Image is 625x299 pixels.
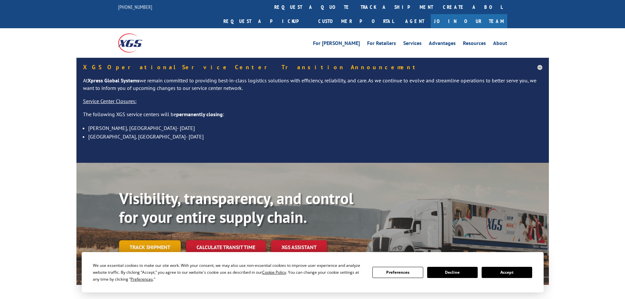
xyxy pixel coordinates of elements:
strong: permanently closing [176,111,223,117]
a: Services [403,41,422,48]
a: Request a pickup [219,14,313,28]
div: Cookie Consent Prompt [82,252,544,292]
a: About [493,41,507,48]
u: Service Center Closures: [83,98,136,104]
a: Join Our Team [431,14,507,28]
a: Calculate transit time [186,240,266,254]
a: [PHONE_NUMBER] [118,4,152,10]
li: [GEOGRAPHIC_DATA], [GEOGRAPHIC_DATA]- [DATE] [88,132,542,141]
p: The following XGS service centers will be : [83,111,542,124]
strong: Xpress Global Systems [88,77,139,84]
a: Customer Portal [313,14,399,28]
a: Resources [463,41,486,48]
li: [PERSON_NAME], [GEOGRAPHIC_DATA]- [DATE] [88,124,542,132]
a: XGS ASSISTANT [271,240,327,254]
a: Advantages [429,41,456,48]
span: Cookie Policy [262,269,286,275]
h5: XGS Operational Service Center Transition Announcement [83,64,542,70]
button: Preferences [372,267,423,278]
b: Visibility, transparency, and control for your entire supply chain. [119,188,353,227]
a: For [PERSON_NAME] [313,41,360,48]
a: For Retailers [367,41,396,48]
p: At we remain committed to providing best-in-class logistics solutions with efficiency, reliabilit... [83,77,542,98]
button: Decline [427,267,478,278]
button: Accept [482,267,532,278]
span: Preferences [131,276,153,282]
a: Track shipment [119,240,181,254]
div: We use essential cookies to make our site work. With your consent, we may also use non-essential ... [93,262,365,283]
a: Agent [399,14,431,28]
